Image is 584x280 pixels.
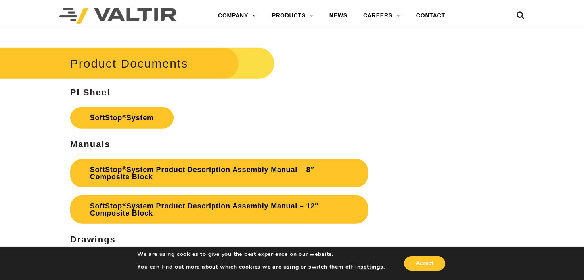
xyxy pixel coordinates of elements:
[70,159,368,187] a: SoftStop®System Product Description Assembly Manual – 8″ Composite Block
[322,8,355,24] a: NEWS
[122,114,126,119] sup: ®
[360,263,383,271] button: settings
[70,139,111,149] strong: Manuals
[122,165,126,171] sup: ®
[59,8,176,24] img: Valtir
[408,8,453,24] a: CONTACT
[137,263,385,271] p: You can find out more about which cookies we are using or switch them off in .
[137,251,385,258] p: We are using cookies to give you the best experience on our website.
[70,235,116,244] strong: Drawings
[264,8,322,24] a: PRODUCTS
[70,87,111,97] strong: PI Sheet
[122,202,126,208] sup: ®
[70,107,174,129] a: SoftStop®System
[70,195,368,224] a: SoftStop®System Product Description Assembly Manual – 12″ Composite Block
[210,8,264,24] a: COMPANY
[355,8,408,24] a: CAREERS
[404,256,445,271] button: Accept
